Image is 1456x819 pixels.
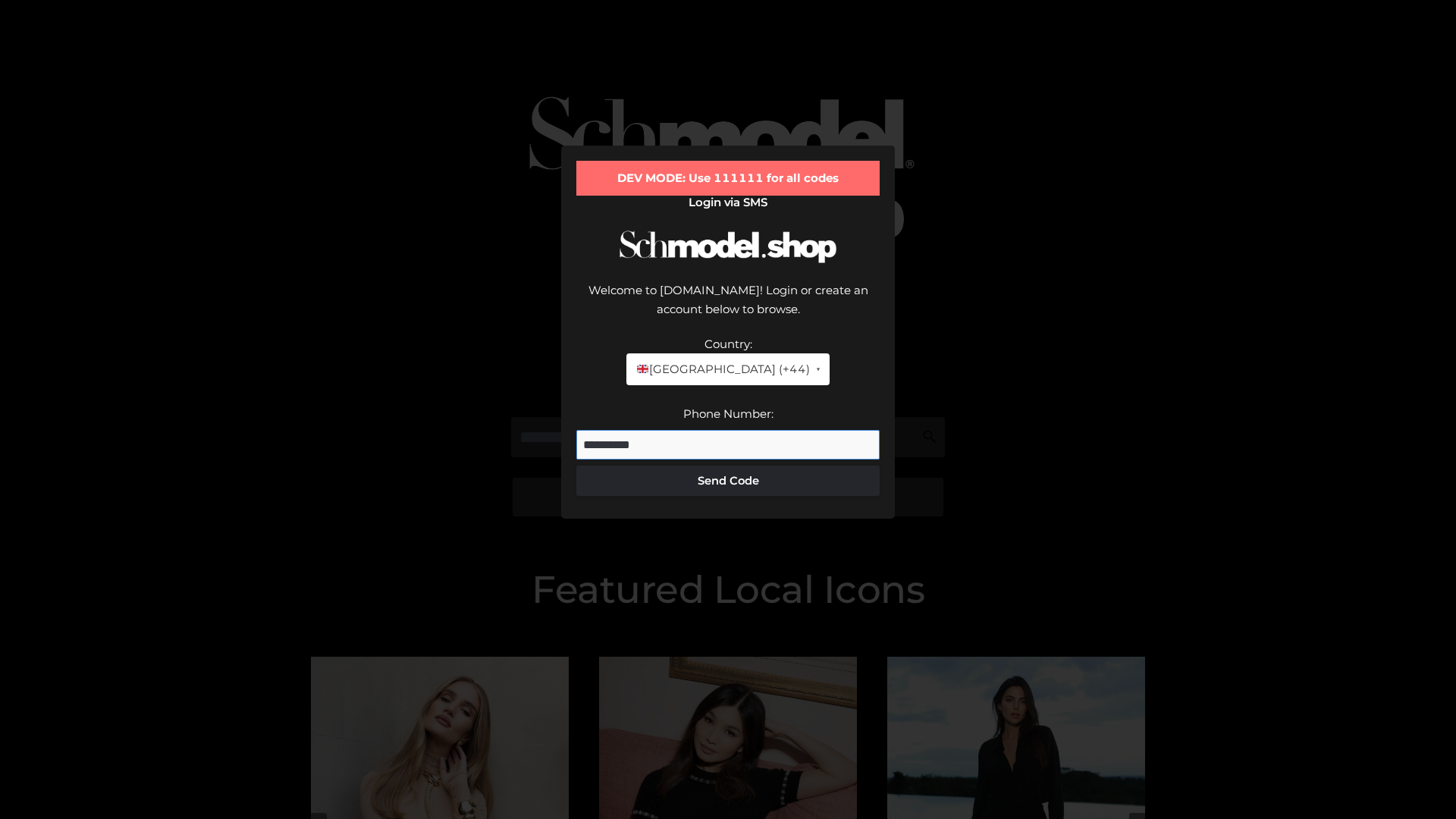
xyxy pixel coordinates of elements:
[637,363,648,375] img: 🇬🇧
[614,217,842,277] img: Schmodel Logo
[576,281,880,334] div: Welcome to [DOMAIN_NAME]! Login or create an account below to browse.
[576,161,880,196] div: DEV MODE: Use 111111 for all codes
[683,406,773,421] label: Phone Number:
[704,337,752,351] label: Country:
[576,196,880,209] h2: Login via SMS
[635,359,809,379] span: [GEOGRAPHIC_DATA] (+44)
[576,466,880,496] button: Send Code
